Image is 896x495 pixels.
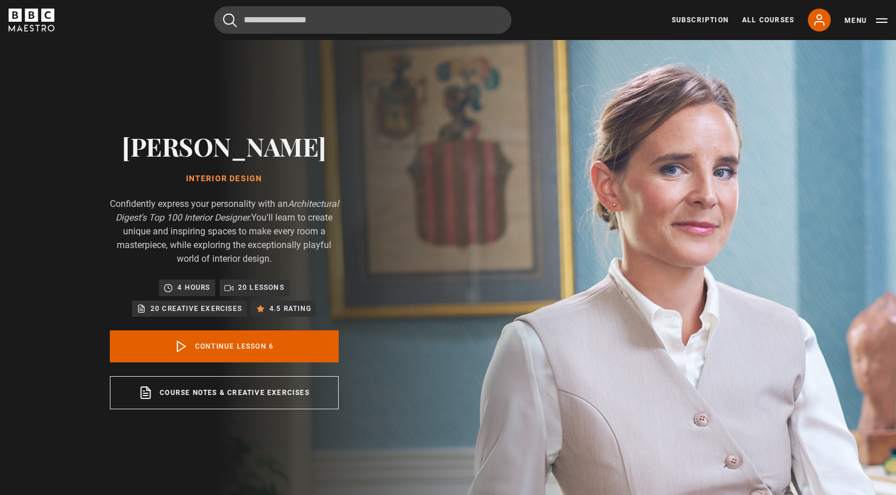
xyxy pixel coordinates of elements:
[672,15,728,25] a: Subscription
[177,282,210,293] p: 4 hours
[110,330,339,362] a: Continue lesson 6
[214,6,512,34] input: Search
[150,303,242,314] p: 20 creative exercises
[116,198,339,223] i: Architectural Digest's Top 100 Interior Designer.
[223,13,237,27] button: Submit the search query
[110,174,339,183] h1: Interior Design
[742,15,794,25] a: All Courses
[9,9,54,31] svg: BBC Maestro
[110,131,339,161] h2: [PERSON_NAME]
[110,197,339,266] p: Confidently express your personality with an You'll learn to create unique and inspiring spaces t...
[238,282,284,293] p: 20 lessons
[269,303,311,314] p: 4.5 rating
[110,376,339,409] a: Course notes & creative exercises
[845,15,887,26] button: Toggle navigation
